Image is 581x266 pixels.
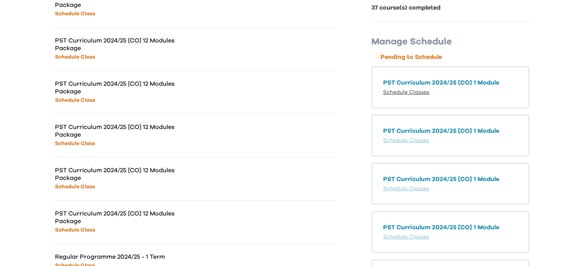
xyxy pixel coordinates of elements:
p: PST Curriculum 2024/25 [CO] 12 Modules Package [55,37,196,52]
p: PST Curriculum 2024/25 [CO] 12 Modules Package [55,210,196,225]
a: Schedule Class [55,227,95,233]
a: Schedule Class [55,54,95,60]
a: Schedule Classes [383,138,429,143]
p: Manage Schedule [371,36,529,48]
p: PST Curriculum 2024/25 [CO] 1 Module [383,223,518,232]
a: Schedule Classes [383,234,429,240]
b: 37 course(s) completed [371,5,440,11]
a: Schedule Class [55,184,95,189]
p: Pending to Schedule [380,52,529,62]
p: PST Curriculum 2024/25 [CO] 12 Modules Package [55,123,196,139]
p: PST Curriculum 2024/25 [CO] 1 Module [383,126,518,135]
a: Schedule Class [55,98,95,103]
a: Schedule Class [55,141,95,146]
p: PST Curriculum 2024/25 [CO] 1 Module [383,175,518,184]
p: Regular Programme 2024/25 - 1 Term [55,253,196,261]
p: PST Curriculum 2024/25 [CO] 1 Module [383,78,518,87]
p: PST Curriculum 2024/25 [CO] 12 Modules Package [55,80,196,95]
a: Schedule Classes [383,186,429,191]
p: PST Curriculum 2024/25 [CO] 12 Modules Package [55,166,196,182]
a: Schedule Classes [383,90,429,95]
a: Schedule Class [55,11,95,16]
